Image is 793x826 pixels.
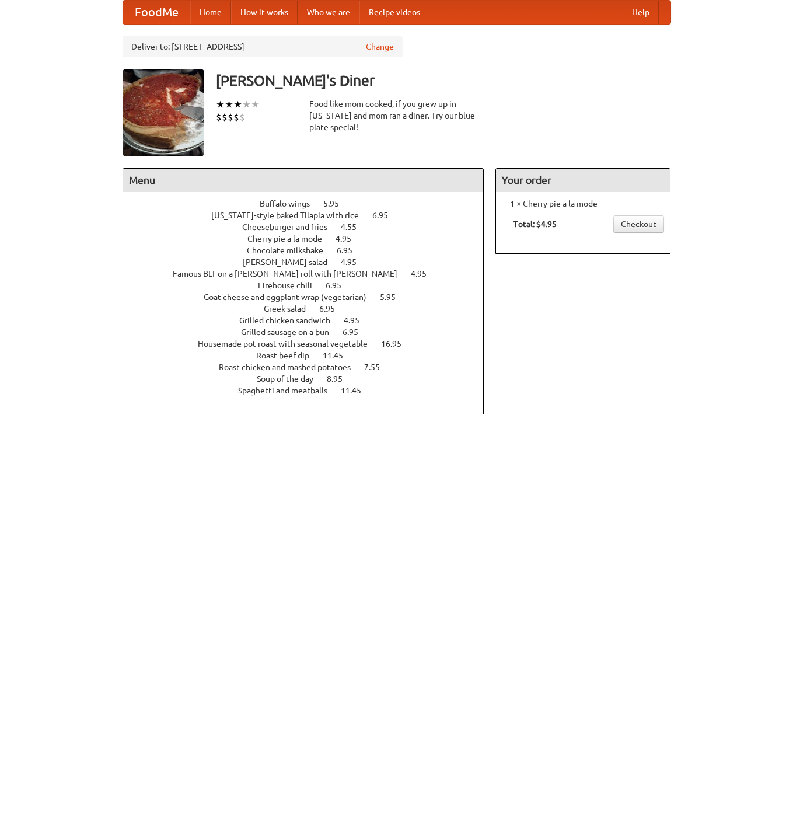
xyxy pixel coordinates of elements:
[366,41,394,53] a: Change
[372,211,400,220] span: 6.95
[247,246,374,255] a: Chocolate milkshake 6.95
[411,269,438,278] span: 4.95
[341,222,368,232] span: 4.55
[502,198,664,210] li: 1 × Cherry pie a la mode
[239,316,381,325] a: Grilled chicken sandwich 4.95
[233,98,242,111] li: ★
[251,98,260,111] li: ★
[256,351,365,360] a: Roast beef dip 11.45
[260,199,322,208] span: Buffalo wings
[343,327,370,337] span: 6.95
[242,222,378,232] a: Cheeseburger and fries 4.55
[242,98,251,111] li: ★
[496,169,670,192] h4: Your order
[513,219,557,229] b: Total: $4.95
[173,269,409,278] span: Famous BLT on a [PERSON_NAME] roll with [PERSON_NAME]
[247,246,335,255] span: Chocolate milkshake
[123,1,190,24] a: FoodMe
[258,281,363,290] a: Firehouse chili 6.95
[341,257,368,267] span: 4.95
[323,199,351,208] span: 5.95
[381,339,413,348] span: 16.95
[242,222,339,232] span: Cheeseburger and fries
[204,292,417,302] a: Goat cheese and eggplant wrap (vegetarian) 5.95
[256,351,321,360] span: Roast beef dip
[364,363,392,372] span: 7.55
[222,111,228,124] li: $
[344,316,371,325] span: 4.95
[260,199,361,208] a: Buffalo wings 5.95
[337,246,364,255] span: 6.95
[257,374,325,384] span: Soup of the day
[264,304,357,313] a: Greek salad 6.95
[258,281,324,290] span: Firehouse chili
[336,234,363,243] span: 4.95
[123,36,403,57] div: Deliver to: [STREET_ADDRESS]
[231,1,298,24] a: How it works
[211,211,410,220] a: [US_STATE]-style baked Tilapia with rice 6.95
[309,98,484,133] div: Food like mom cooked, if you grew up in [US_STATE] and mom ran a diner. Try our blue plate special!
[319,304,347,313] span: 6.95
[238,386,383,395] a: Spaghetti and meatballs 11.45
[323,351,355,360] span: 11.45
[238,386,339,395] span: Spaghetti and meatballs
[241,327,341,337] span: Grilled sausage on a bun
[219,363,401,372] a: Roast chicken and mashed potatoes 7.55
[216,69,671,92] h3: [PERSON_NAME]'s Diner
[233,111,239,124] li: $
[123,69,204,156] img: angular.jpg
[241,327,380,337] a: Grilled sausage on a bun 6.95
[243,257,378,267] a: [PERSON_NAME] salad 4.95
[225,98,233,111] li: ★
[359,1,429,24] a: Recipe videos
[239,316,342,325] span: Grilled chicken sandwich
[204,292,378,302] span: Goat cheese and eggplant wrap (vegetarian)
[257,374,364,384] a: Soup of the day 8.95
[623,1,659,24] a: Help
[219,363,362,372] span: Roast chicken and mashed potatoes
[216,98,225,111] li: ★
[327,374,354,384] span: 8.95
[298,1,359,24] a: Who we are
[228,111,233,124] li: $
[243,257,339,267] span: [PERSON_NAME] salad
[247,234,334,243] span: Cherry pie a la mode
[341,386,373,395] span: 11.45
[198,339,379,348] span: Housemade pot roast with seasonal vegetable
[198,339,423,348] a: Housemade pot roast with seasonal vegetable 16.95
[190,1,231,24] a: Home
[613,215,664,233] a: Checkout
[173,269,448,278] a: Famous BLT on a [PERSON_NAME] roll with [PERSON_NAME] 4.95
[211,211,371,220] span: [US_STATE]-style baked Tilapia with rice
[326,281,353,290] span: 6.95
[216,111,222,124] li: $
[264,304,317,313] span: Greek salad
[123,169,484,192] h4: Menu
[239,111,245,124] li: $
[247,234,373,243] a: Cherry pie a la mode 4.95
[380,292,407,302] span: 5.95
